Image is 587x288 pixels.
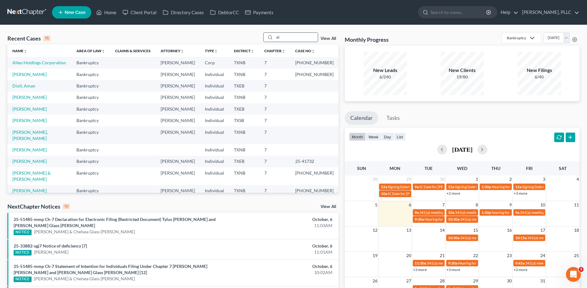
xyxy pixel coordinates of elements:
[200,144,229,155] td: Individual
[520,210,580,215] span: 341(a) meeting for [PERSON_NAME]
[388,191,435,196] span: IC Date for [PERSON_NAME]
[526,166,533,171] span: Fri
[34,249,68,255] a: [PERSON_NAME]
[12,170,51,182] a: [PERSON_NAME] & [PERSON_NAME]
[110,44,156,57] th: Claims & Services
[455,184,510,189] span: Signing Date for [PERSON_NAME]
[540,201,546,209] span: 10
[381,184,387,189] span: 12a
[413,267,427,272] a: +3 more
[71,92,110,103] td: Bankruptcy
[200,185,229,197] td: Individual
[406,277,412,285] span: 27
[507,35,526,40] div: Bankruptcy
[14,243,87,248] a: 25-33882-sgj7 Notice of deficiency [7]
[406,227,412,234] span: 13
[579,267,584,272] span: 3
[156,80,200,91] td: [PERSON_NAME]
[156,103,200,115] td: [PERSON_NAME]
[200,69,229,80] td: Individual
[200,167,229,185] td: Individual
[230,243,332,249] div: October, 6
[71,167,110,185] td: Bankruptcy
[156,69,200,80] td: [PERSON_NAME]
[71,69,110,80] td: Bankruptcy
[71,126,110,144] td: Bankruptcy
[448,261,457,265] span: 9:30a
[408,201,412,209] span: 6
[12,129,48,141] a: [PERSON_NAME], [PERSON_NAME]
[119,7,160,18] a: Client Portal
[71,103,110,115] td: Bankruptcy
[573,201,580,209] span: 11
[481,210,491,215] span: 1:30p
[372,252,378,259] span: 19
[259,167,290,185] td: 7
[349,133,366,141] button: month
[229,185,259,197] td: TXNB
[492,210,510,215] span: hearing for
[441,67,484,74] div: New Clients
[439,227,445,234] span: 14
[101,49,105,53] i: unfold_more
[457,166,467,171] span: Wed
[12,188,47,193] a: [PERSON_NAME]
[251,49,254,53] i: unfold_more
[71,144,110,155] td: Bankruptcy
[7,203,70,210] div: NextChapter Notices
[442,201,445,209] span: 7
[7,35,50,42] div: Recent Cases
[156,92,200,103] td: [PERSON_NAME]
[156,115,200,126] td: [PERSON_NAME]
[381,133,394,141] button: day
[515,210,519,215] span: 9a
[12,60,66,65] a: Alleo Holdings Corporation
[540,227,546,234] span: 17
[290,185,339,197] td: [PHONE_NUMBER]
[229,103,259,115] td: TXEB
[321,36,336,41] a: View All
[200,80,229,91] td: Individual
[514,191,527,196] a: +3 more
[515,184,521,189] span: 12a
[492,184,510,189] span: Hearing for
[214,49,218,53] i: unfold_more
[481,184,491,189] span: 1:30p
[205,49,218,53] a: Typeunfold_more
[12,83,35,88] a: Dixit, Aman
[12,95,47,100] a: [PERSON_NAME]
[527,235,587,240] span: 341(a) meeting for [PERSON_NAME]
[540,277,546,285] span: 31
[447,191,460,196] a: +2 more
[491,166,500,171] span: Thu
[229,144,259,155] td: TXNB
[229,92,259,103] td: TXNB
[506,252,512,259] span: 23
[515,261,524,265] span: 9:45a
[406,176,412,183] span: 29
[364,67,407,74] div: New Leads
[540,252,546,259] span: 24
[200,126,229,144] td: Individual
[43,36,50,41] div: 15
[345,111,378,125] a: Calendar
[415,184,419,189] span: 9a
[452,146,473,153] h2: [DATE]
[71,156,110,167] td: Bankruptcy
[498,7,518,18] a: Help
[12,72,47,77] a: [PERSON_NAME]
[559,166,567,171] span: Sat
[345,36,389,43] h3: Monthly Progress
[34,276,135,282] a: [PERSON_NAME] & Chelsea Glass [PERSON_NAME]
[230,249,332,255] div: 11:01AM
[230,222,332,229] div: 11:03AM
[406,252,412,259] span: 20
[65,10,85,15] span: New Case
[519,7,579,18] a: [PERSON_NAME], PLLC
[448,217,460,222] span: 10:30a
[372,176,378,183] span: 28
[71,57,110,68] td: Bankruptcy
[448,184,454,189] span: 12a
[576,176,580,183] span: 4
[242,7,277,18] a: Payments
